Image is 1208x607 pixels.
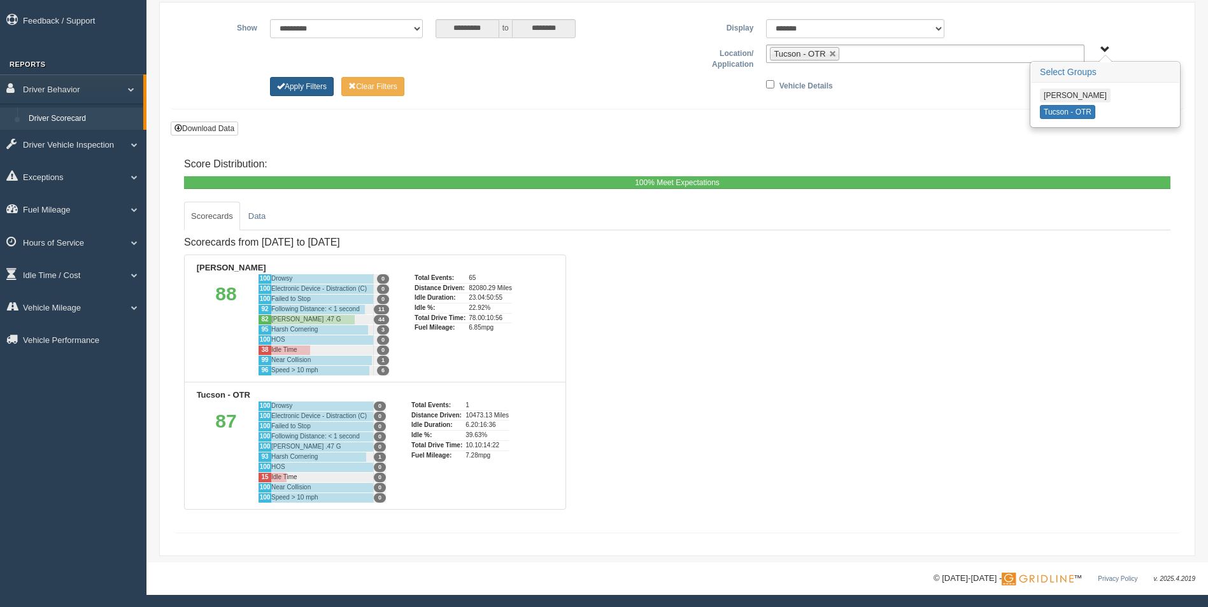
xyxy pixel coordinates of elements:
[377,325,389,335] span: 3
[377,366,389,375] span: 6
[258,411,271,421] div: 100
[258,431,271,442] div: 100
[374,315,389,324] span: 44
[415,283,465,293] div: Distance Driven:
[934,572,1195,585] div: © [DATE]-[DATE] - ™
[377,284,389,294] span: 0
[469,313,512,323] div: 78.00:10:56
[374,452,386,462] span: 1
[258,421,271,431] div: 100
[678,45,760,71] label: Location/ Application
[677,19,760,34] label: Display
[415,274,465,283] div: Total Events:
[374,401,386,411] span: 0
[374,442,386,452] span: 0
[258,284,271,294] div: 100
[469,274,512,283] div: 65
[1154,575,1195,582] span: v. 2025.4.2019
[194,274,258,375] div: 88
[171,122,238,136] button: Download Data
[23,108,143,130] a: Driver Scorecard
[377,274,389,284] span: 0
[374,412,386,421] span: 0
[1040,88,1111,102] button: [PERSON_NAME]
[374,473,386,482] span: 0
[415,303,465,313] div: Idle %:
[465,410,509,421] div: 10473.13 Miles
[258,304,271,314] div: 92
[465,430,509,440] div: 39.63%
[258,355,271,365] div: 99
[411,410,462,421] div: Distance Driven:
[197,390,250,400] b: Tucson - OTR
[258,462,271,472] div: 100
[258,401,271,411] div: 100
[465,420,509,430] div: 6.20:16:36
[258,335,271,345] div: 100
[411,420,462,430] div: Idle Duration:
[411,430,462,440] div: Idle %:
[270,77,334,96] button: Change Filter Options
[197,263,266,272] b: [PERSON_NAME]
[374,463,386,472] span: 0
[258,345,271,355] div: 38
[1098,575,1137,582] a: Privacy Policy
[411,401,462,410] div: Total Events:
[374,493,386,503] span: 0
[465,401,509,410] div: 1
[184,237,566,248] h4: Scorecards from [DATE] to [DATE]
[377,335,389,345] span: 0
[258,294,271,304] div: 100
[258,324,271,335] div: 95
[411,450,462,461] div: Fuel Mileage:
[258,482,271,492] div: 100
[374,422,386,431] span: 0
[258,452,271,462] div: 93
[411,440,462,450] div: Total Drive Time:
[258,492,271,503] div: 100
[774,49,825,59] span: Tucson - OTR
[415,293,465,303] div: Idle Duration:
[184,202,240,231] a: Scorecards
[469,323,512,333] div: 6.85mpg
[377,295,389,304] span: 0
[465,450,509,461] div: 7.28mpg
[465,440,509,450] div: 10.10:14:22
[1002,573,1074,585] img: Gridline
[635,178,720,187] span: 100% Meet Expectations
[469,293,512,303] div: 23.04:50:55
[258,314,271,324] div: 82
[181,19,264,34] label: Show
[377,345,389,355] span: 0
[415,313,465,323] div: Total Drive Time:
[194,401,258,503] div: 87
[241,202,273,231] a: Data
[374,305,389,314] span: 11
[374,483,386,492] span: 0
[258,472,271,482] div: 15
[258,274,271,284] div: 100
[341,77,404,96] button: Change Filter Options
[258,442,271,452] div: 100
[1031,62,1179,83] h3: Select Groups
[258,365,271,375] div: 96
[469,283,512,293] div: 82080.29 Miles
[1040,105,1095,119] button: Tucson - OTR
[415,323,465,333] div: Fuel Mileage:
[184,158,1170,170] h4: Score Distribution:
[469,303,512,313] div: 22.92%
[377,356,389,365] span: 1
[779,77,833,92] label: Vehicle Details
[374,432,386,442] span: 0
[499,19,512,38] span: to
